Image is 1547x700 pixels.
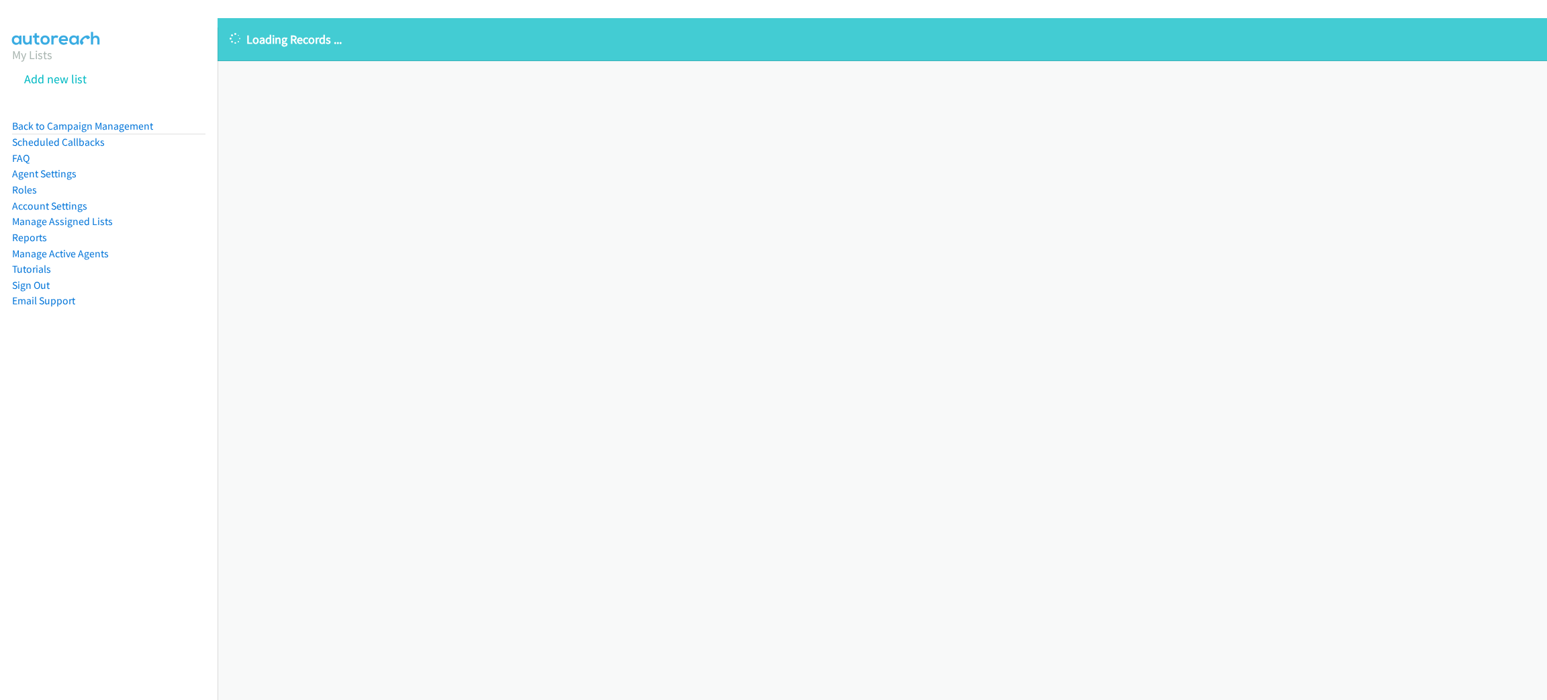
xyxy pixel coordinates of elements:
a: Account Settings [12,200,87,212]
a: Back to Campaign Management [12,120,153,132]
p: Loading Records ... [230,30,1535,48]
a: Reports [12,231,47,244]
a: Manage Active Agents [12,247,109,260]
a: Manage Assigned Lists [12,215,113,228]
a: Roles [12,183,37,196]
a: My Lists [12,47,52,62]
a: Scheduled Callbacks [12,136,105,148]
a: Agent Settings [12,167,77,180]
a: Email Support [12,294,75,307]
a: Add new list [24,71,87,87]
a: FAQ [12,152,30,165]
a: Tutorials [12,263,51,275]
a: Sign Out [12,279,50,292]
